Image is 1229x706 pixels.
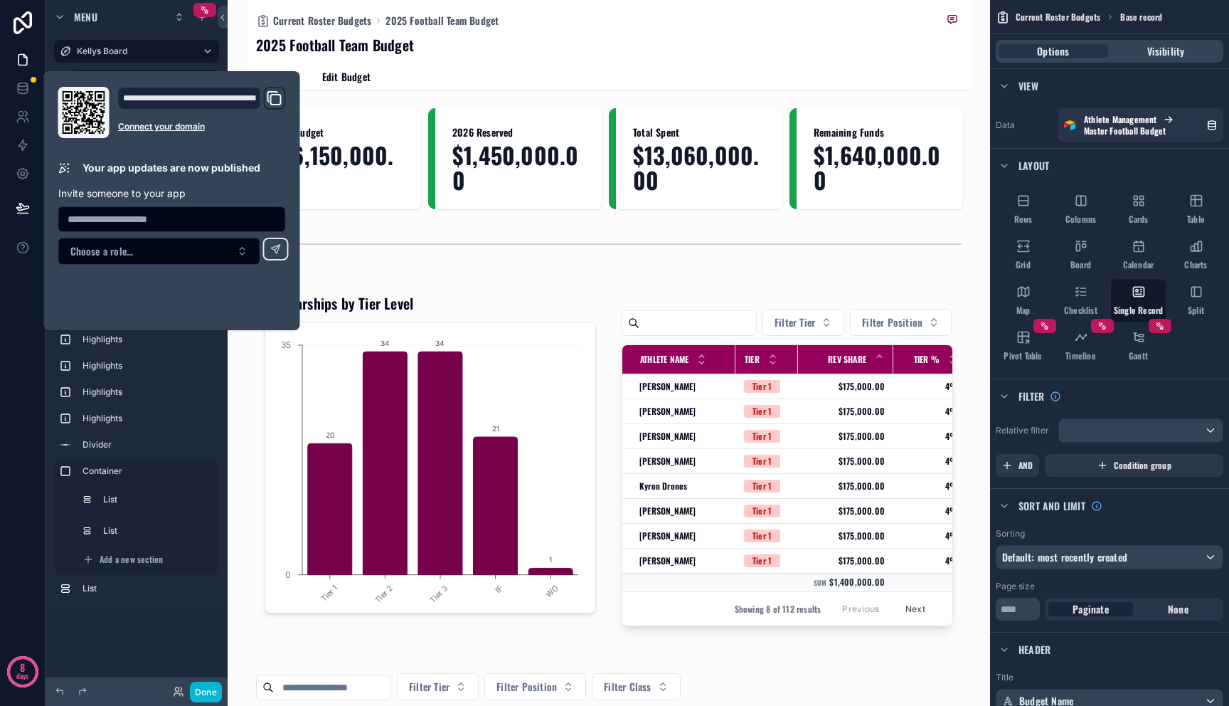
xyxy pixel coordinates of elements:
span: Timeline [1065,350,1096,362]
button: Default: most recently created [996,545,1223,569]
a: Current Roster Budgets [256,14,371,28]
label: Highlights [83,413,213,424]
label: Divider [83,439,213,451]
span: None [1168,602,1188,616]
p: Your app updates are now published [83,161,260,175]
label: List [103,494,211,505]
button: Table [1169,188,1223,231]
span: Grid [1016,259,1031,270]
a: Connect your domain [118,121,286,132]
span: Board [1070,259,1091,270]
p: days [16,666,29,686]
span: View [1018,79,1038,93]
label: Sorting [996,528,1025,539]
span: Layout [1018,159,1049,173]
span: Header [1018,643,1050,657]
label: Highlights [83,334,213,345]
div: Domain and Custom Link [118,87,286,138]
a: Kellys Board [54,40,219,63]
a: 2025 Football Team Budget [385,14,499,28]
span: Split [1188,305,1204,316]
span: Map [1016,305,1031,316]
button: Gantt [1111,325,1166,367]
span: Condition group [1114,460,1171,471]
span: Single Record [1114,305,1164,316]
a: Edit Budget [322,64,371,93]
div: scrollable content [46,322,228,604]
button: Columns [1053,188,1108,231]
button: Single Record [1111,279,1166,322]
img: Airtable Logo [1064,120,1075,131]
a: Dashboard [256,64,299,91]
span: Sort And Limit [1018,499,1085,513]
button: Timeline [1053,325,1108,367]
a: Current Roster Budgets [71,70,219,93]
span: Columns [1065,214,1096,225]
label: Data [996,120,1053,131]
span: Choose a role... [70,244,134,258]
button: Charts [1169,233,1223,276]
label: Title [996,672,1223,683]
label: List [83,583,213,594]
span: Checklist [1064,305,1097,316]
span: Charts [1184,259,1207,270]
span: Dashboard [256,70,299,84]
button: Select Button [58,238,260,265]
span: Base record [1120,11,1162,23]
button: Cards [1111,188,1166,231]
button: Board [1053,233,1108,276]
span: AND [1018,460,1033,471]
button: Grid [996,233,1050,276]
span: Paginate [1073,602,1109,616]
label: Highlights [83,386,213,398]
button: Pivot Table [996,325,1050,367]
span: Current Roster Budgets [1016,11,1100,23]
span: Default: most recently created [1002,549,1127,564]
span: Athlete Management [1084,114,1157,125]
label: Container [83,465,213,477]
button: Map [996,279,1050,322]
span: Edit Budget [322,70,371,84]
span: Cards [1129,214,1149,225]
span: Current Roster Budgets [273,14,371,28]
button: Checklist [1053,279,1108,322]
span: Visibility [1147,44,1185,58]
p: 8 [20,660,25,675]
span: Rows [1014,214,1033,225]
button: Split [1169,279,1223,322]
h1: 2025 Football Team Budget [256,35,414,55]
a: Athlete ManagementMaster Football Budget [1058,108,1223,142]
button: Calendar [1111,233,1166,276]
label: Page size [996,581,1035,592]
label: Relative filter [996,425,1053,436]
span: Calendar [1123,259,1154,270]
span: Gantt [1129,350,1148,362]
button: Rows [996,188,1050,231]
p: Invite someone to your app [58,186,286,201]
span: Add a new section [100,554,163,565]
span: Options [1037,44,1069,58]
span: Master Football Budget [1084,125,1166,137]
label: List [103,525,211,537]
span: Menu [74,10,97,24]
span: Table [1187,214,1205,225]
label: Highlights [83,360,213,372]
span: Filter [1018,389,1044,404]
label: Kellys Board [77,46,191,57]
button: Done [190,682,222,702]
span: Pivot Table [1004,350,1042,362]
